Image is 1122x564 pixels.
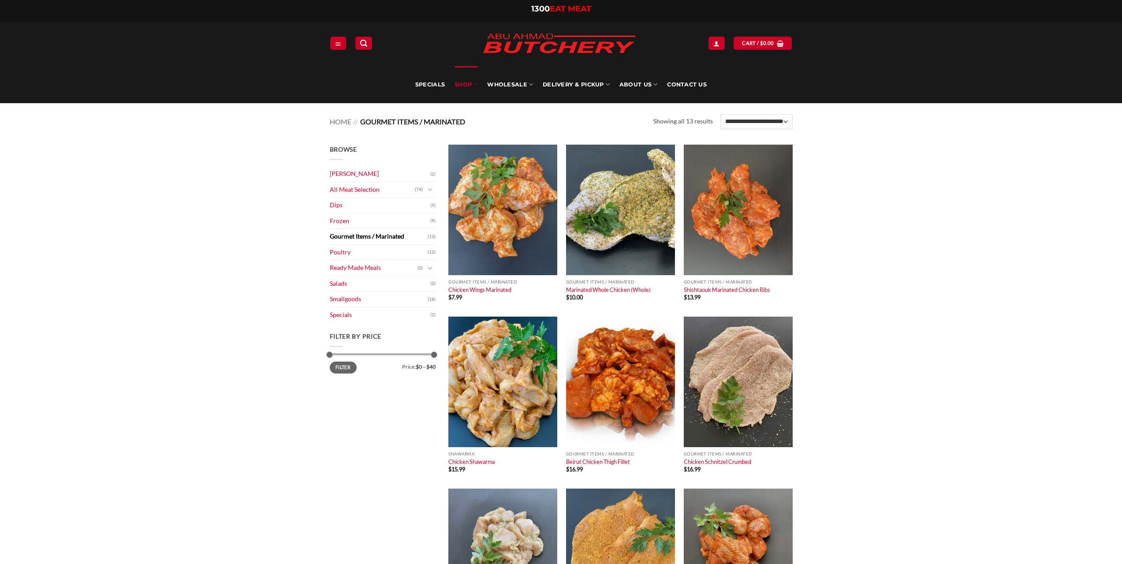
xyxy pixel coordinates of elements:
[353,117,358,126] span: //
[330,245,428,260] a: Poultry
[760,40,774,46] bdi: 0.00
[487,66,533,103] a: Wholesale
[330,166,430,182] a: [PERSON_NAME]
[330,362,357,374] button: Filter
[360,117,465,126] span: Gourmet Items / Marinated
[531,4,591,14] a: 1300EAT MEAT
[330,37,346,49] a: Menu
[566,286,651,293] a: Marinated Whole Chicken (Whole)
[448,294,451,301] span: $
[428,293,436,306] span: (18)
[684,466,701,473] bdi: 16.99
[566,294,583,301] bdi: 10.00
[720,114,792,129] select: Shop order
[550,4,591,14] span: EAT MEAT
[566,466,569,473] span: $
[448,466,465,473] bdi: 15.99
[428,230,436,243] span: (13)
[684,317,793,447] img: Chicken-Schnitzel-Crumbed (per 1Kg)
[448,466,451,473] span: $
[448,294,462,301] bdi: 7.99
[475,27,643,61] img: Abu Ahmad Butchery
[430,199,436,212] span: (5)
[330,182,415,198] a: All Meat Selection
[619,66,657,103] a: About Us
[667,66,707,103] a: Contact Us
[566,280,675,284] p: Gourmet Items / Marinated
[330,362,436,370] div: Price: —
[330,332,382,340] span: Filter by price
[430,277,436,290] span: (2)
[330,117,351,126] a: Home
[448,145,557,275] img: Chicken-Wings-Marinated
[448,452,557,456] p: Shawarma
[543,66,610,103] a: Delivery & Pickup
[684,458,751,465] a: Chicken Schnitzel Crumbed
[330,213,430,229] a: Frozen
[330,276,430,291] a: Salads
[742,39,774,47] span: Cart /
[448,317,557,447] img: Chicken Shawarma
[653,116,713,127] p: Showing all 13 results
[355,37,372,49] a: Search
[426,363,436,370] span: $40
[684,466,687,473] span: $
[455,66,477,103] a: SHOP
[684,294,701,301] bdi: 13.99
[566,458,630,465] a: Beirut Chicken Thigh Fillet
[684,286,770,293] a: Shishtaouk Marinated Chicken Ribs
[684,280,793,284] p: Gourmet Items / Marinated
[425,185,436,194] button: Toggle
[448,286,511,293] a: Chicken Wings Marinated
[330,198,430,213] a: Dips
[684,145,793,275] img: Shishtaouk Marinated Chicken Ribs
[330,229,428,244] a: Gourmet Items / Marinated
[415,183,423,196] span: (74)
[417,261,423,275] span: (2)
[566,466,583,473] bdi: 16.99
[684,294,687,301] span: $
[708,37,724,49] a: Login
[330,291,428,307] a: Smallgoods
[430,214,436,228] span: (9)
[425,263,436,273] button: Toggle
[734,37,792,49] a: View cart
[430,168,436,181] span: (2)
[531,4,550,14] span: 1300
[448,280,557,284] p: Gourmet Items / Marinated
[430,308,436,321] span: (1)
[448,458,495,465] a: Chicken Shawarma
[566,294,569,301] span: $
[684,452,793,456] p: Gourmet Items / Marinated
[566,145,675,275] img: Marinated-Whole-Chicken
[760,39,763,47] span: $
[330,146,357,153] span: Browse
[416,363,422,370] span: $0
[415,66,445,103] a: Specials
[566,317,675,447] img: Beirut Chicken Thigh Fillet
[566,452,675,456] p: Gourmet Items / Marinated
[330,307,430,323] a: Specials
[330,260,417,276] a: Ready Made Meals
[428,246,436,259] span: (12)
